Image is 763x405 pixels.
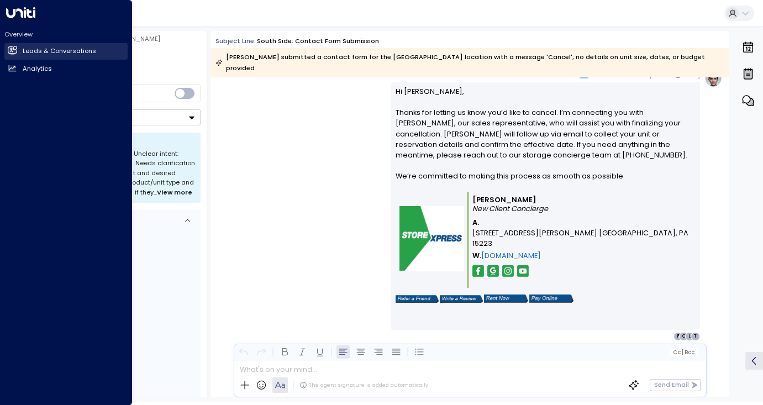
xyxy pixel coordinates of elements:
span: Subject Line: [215,36,256,45]
img: storexpress_yt.png [517,265,529,277]
img: storexpress_insta.png [502,265,514,277]
img: storexpress_pay.png [529,294,573,303]
p: Hi [PERSON_NAME], Thanks for letting us know you’d like to cancel. I’m connecting you with [PERSO... [396,86,694,192]
button: Undo [236,345,250,359]
img: storexpress_write.png [440,295,483,303]
div: T [691,332,699,341]
div: F [673,332,682,341]
img: storexpress_logo.png [399,206,464,271]
span: W. [472,250,481,261]
a: [DOMAIN_NAME] [481,250,541,261]
b: [PERSON_NAME] [472,195,536,204]
div: South Side: Contact Form Submission [257,36,379,46]
img: storexpress_google.png [487,265,499,277]
a: Analytics [4,60,128,77]
i: New Client Concierge [472,204,548,213]
a: Leads & Conversations [4,43,128,60]
span: View more [157,188,192,198]
div: [PERSON_NAME] submitted a contact form for the [GEOGRAPHIC_DATA] location with a message 'Cancel'... [215,51,723,73]
span: Cc Bcc [672,349,694,355]
img: profile-logo.png [704,70,722,87]
h2: Leads & Conversations [23,46,96,56]
div: C [679,332,688,341]
span: A. [472,217,479,228]
span: | [681,349,683,355]
div: L [685,332,694,341]
button: Cc|Bcc [669,348,698,356]
span: [STREET_ADDRESS][PERSON_NAME] [GEOGRAPHIC_DATA], PA 15223 [472,228,691,249]
img: storexpress_rent.png [484,294,528,303]
img: storexpres_fb.png [472,265,484,277]
h2: Overview [4,30,128,39]
button: Redo [254,345,267,359]
h2: Analytics [23,64,52,73]
img: storexpress_refer.png [396,295,439,303]
div: The agent signature is added automatically [299,381,428,389]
